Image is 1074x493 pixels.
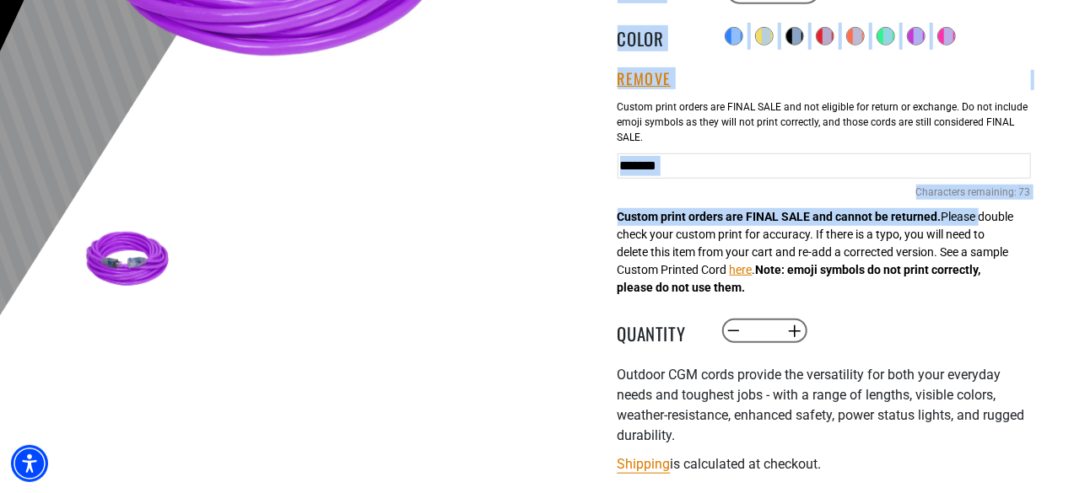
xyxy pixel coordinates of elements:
[618,320,702,342] label: Quantity
[1019,185,1031,200] span: 73
[618,263,981,294] strong: Note: emoji symbols do not print correctly, please do not use them.
[618,456,671,472] a: Shipping
[618,453,1031,475] div: is calculated at checkout.
[618,367,1025,443] span: Outdoor CGM cords provide the versatility for both your everyday needs and toughest jobs - with a...
[11,445,48,482] div: Accessibility Menu
[618,70,672,88] button: Remove
[81,212,179,309] img: Purple
[916,186,1017,198] span: Characters remaining:
[730,261,753,279] button: here
[618,25,702,47] legend: Color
